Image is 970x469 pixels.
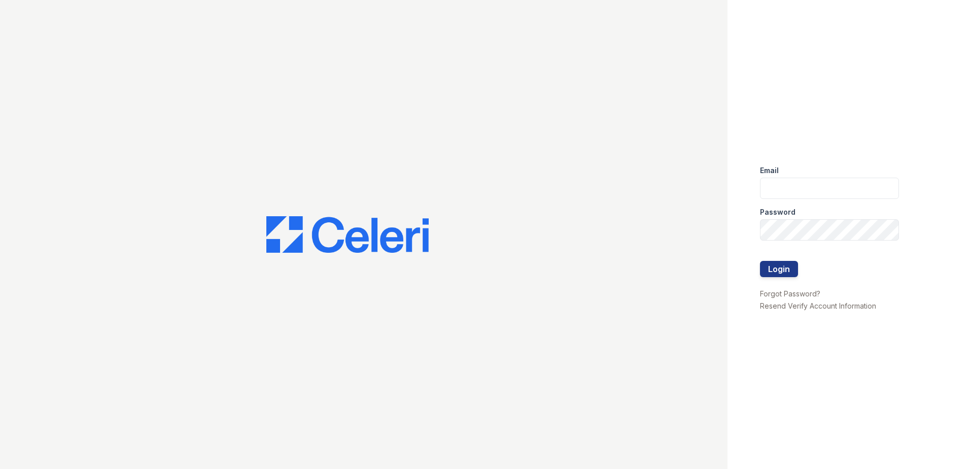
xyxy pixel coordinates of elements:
[266,216,429,253] img: CE_Logo_Blue-a8612792a0a2168367f1c8372b55b34899dd931a85d93a1a3d3e32e68fde9ad4.png
[760,301,876,310] a: Resend Verify Account Information
[760,289,820,298] a: Forgot Password?
[760,261,798,277] button: Login
[760,165,779,176] label: Email
[760,207,795,217] label: Password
